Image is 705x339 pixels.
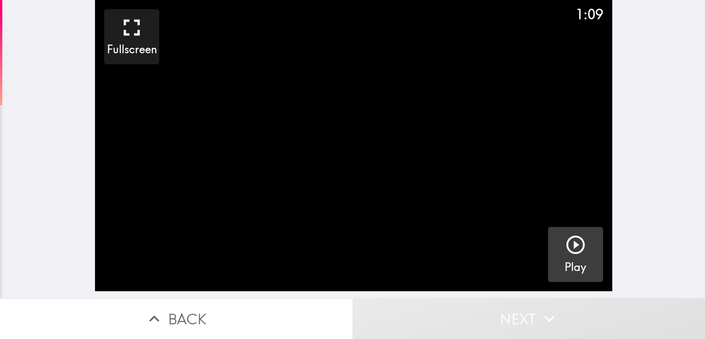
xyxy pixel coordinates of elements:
[352,298,705,339] button: Next
[104,9,159,64] button: Fullscreen
[548,227,603,282] button: Play
[565,260,586,275] h5: Play
[107,42,157,57] h5: Fullscreen
[576,5,603,24] div: 1:09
